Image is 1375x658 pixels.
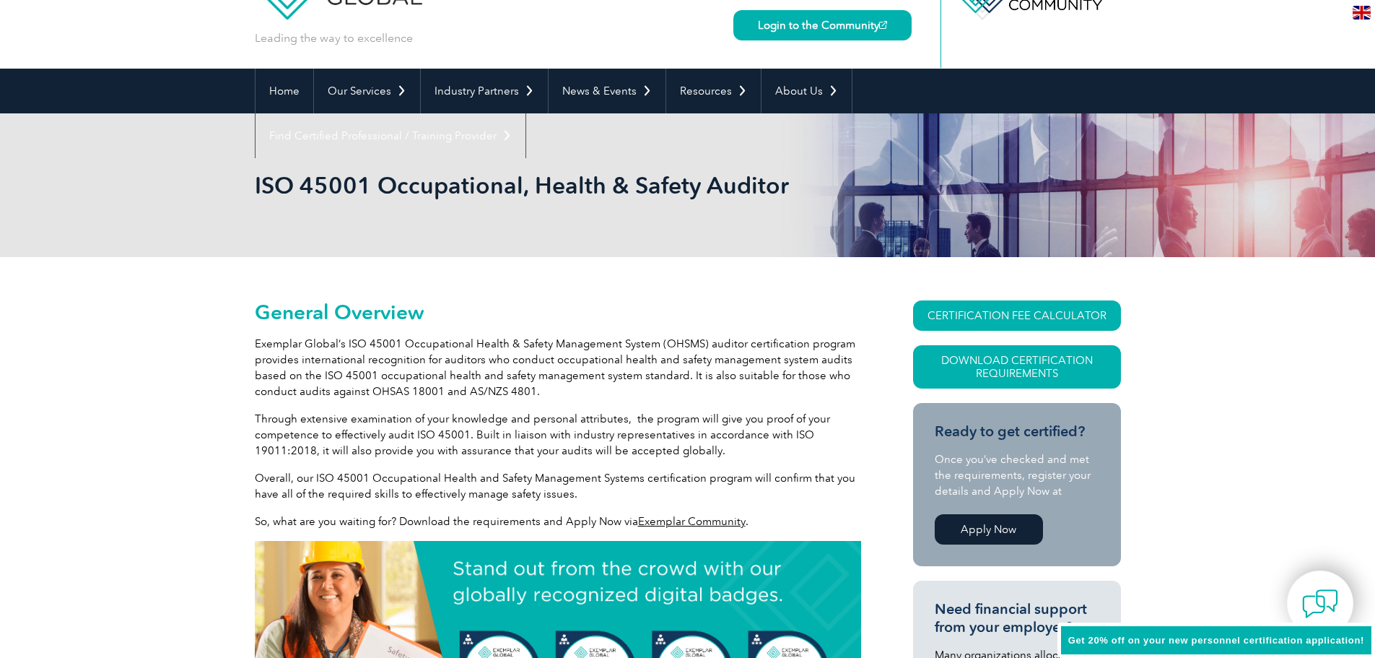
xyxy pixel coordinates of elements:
img: open_square.png [879,21,887,29]
p: Through extensive examination of your knowledge and personal attributes, the program will give yo... [255,411,861,459]
h1: ISO 45001 Occupational, Health & Safety Auditor [255,171,809,199]
img: en [1353,6,1371,20]
span: Get 20% off on your new personnel certification application! [1068,635,1364,646]
a: Apply Now [935,514,1043,545]
a: Our Services [314,69,420,113]
a: Find Certified Professional / Training Provider [256,113,525,158]
h3: Ready to get certified? [935,423,1099,441]
a: CERTIFICATION FEE CALCULATOR [913,300,1121,331]
a: Industry Partners [421,69,548,113]
p: Once you’ve checked and met the requirements, register your details and Apply Now at [935,451,1099,499]
a: Resources [666,69,761,113]
a: Home [256,69,313,113]
a: About Us [761,69,852,113]
p: Leading the way to excellence [255,30,413,46]
p: Exemplar Global’s ISO 45001 Occupational Health & Safety Management System (OHSMS) auditor certif... [255,336,861,399]
h2: General Overview [255,300,861,324]
a: Exemplar Community [638,515,746,528]
a: News & Events [549,69,665,113]
h3: Need financial support from your employer? [935,600,1099,636]
p: Overall, our ISO 45001 Occupational Health and Safety Management Systems certification program wi... [255,470,861,502]
p: So, what are you waiting for? Download the requirements and Apply Now via . [255,514,861,529]
img: contact-chat.png [1302,586,1338,622]
a: Download Certification Requirements [913,345,1121,389]
a: Login to the Community [733,10,912,40]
